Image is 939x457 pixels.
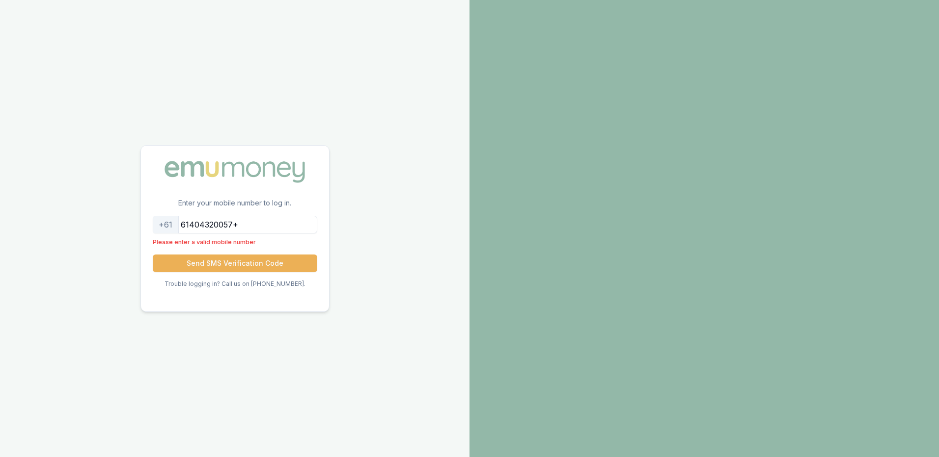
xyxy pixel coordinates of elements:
div: +61 [153,216,179,233]
p: Enter your mobile number to log in. [141,198,329,216]
p: Trouble logging in? Call us on [PHONE_NUMBER]. [165,280,305,288]
p: Please enter a valid mobile number [153,237,317,247]
button: Send SMS Verification Code [153,254,317,272]
img: Emu Money [161,157,308,186]
input: 0412345678 [153,216,317,233]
